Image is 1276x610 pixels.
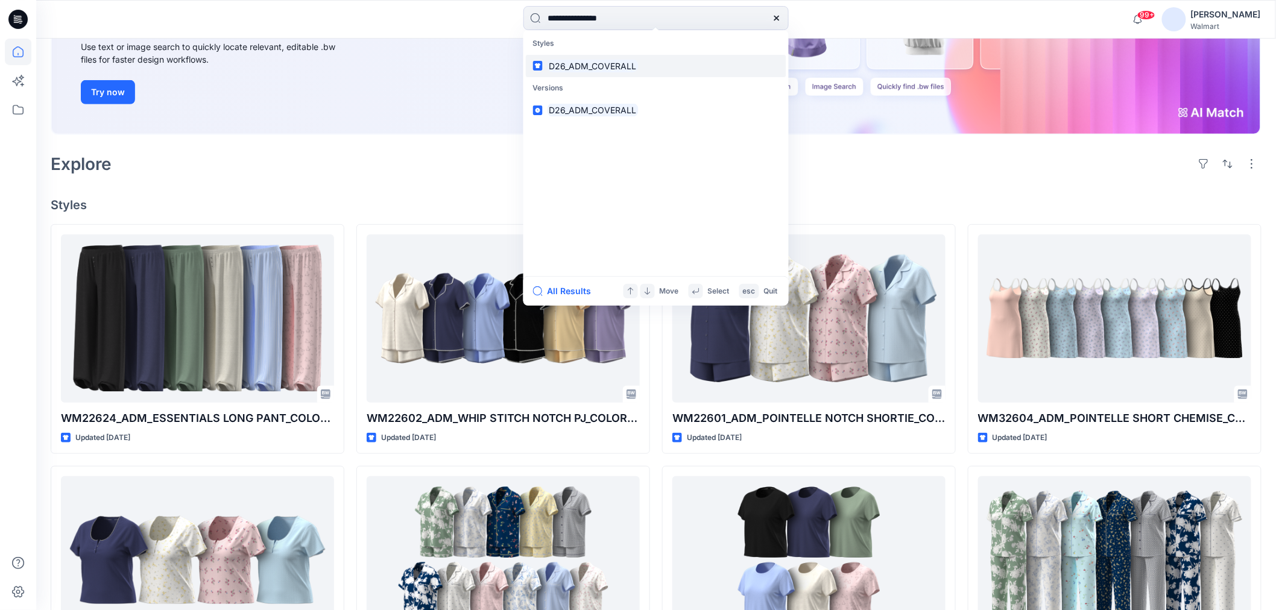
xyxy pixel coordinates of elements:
div: Use text or image search to quickly locate relevant, editable .bw files for faster design workflows. [81,40,352,66]
h2: Explore [51,154,112,174]
p: WM22624_ADM_ESSENTIALS LONG PANT_COLORWAY [61,410,334,427]
a: D26_ADM_COVERALL [526,99,786,121]
div: Walmart [1191,22,1261,31]
a: WM22624_ADM_ESSENTIALS LONG PANT_COLORWAY [61,234,334,402]
a: WM22602_ADM_WHIP STITCH NOTCH PJ_COLORWAY [367,234,640,402]
p: Versions [526,77,786,99]
p: Move [660,285,679,298]
p: Updated [DATE] [75,432,130,444]
p: Styles [526,33,786,55]
p: WM22602_ADM_WHIP STITCH NOTCH PJ_COLORWAY [367,410,640,427]
a: D26_ADM_COVERALL [526,55,786,77]
p: esc [743,285,756,298]
button: Try now [81,80,135,104]
p: Quit [764,285,778,298]
img: avatar [1162,7,1186,31]
p: Updated [DATE] [381,432,436,444]
p: Updated [DATE] [993,432,1047,444]
a: WM32604_ADM_POINTELLE SHORT CHEMISE_COLORWAY [978,234,1251,402]
p: WM32604_ADM_POINTELLE SHORT CHEMISE_COLORWAY [978,410,1251,427]
div: [PERSON_NAME] [1191,7,1261,22]
p: Updated [DATE] [687,432,742,444]
p: Select [708,285,730,298]
mark: D26_ADM_COVERALL [548,59,639,73]
mark: D26_ADM_COVERALL [548,103,639,117]
button: All Results [533,284,599,298]
span: 99+ [1137,10,1155,20]
a: WM22601_ADM_POINTELLE NOTCH SHORTIE_COLORWAY [672,234,946,402]
p: WM22601_ADM_POINTELLE NOTCH SHORTIE_COLORWAY [672,410,946,427]
h4: Styles [51,198,1262,212]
